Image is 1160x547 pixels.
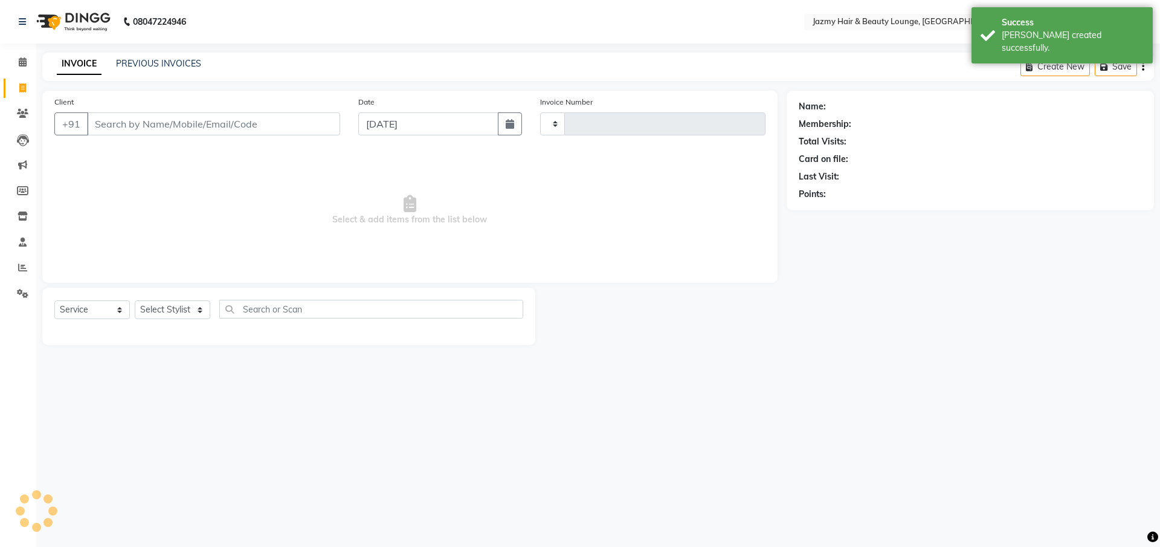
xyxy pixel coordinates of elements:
input: Search by Name/Mobile/Email/Code [87,112,340,135]
input: Search or Scan [219,300,523,319]
label: Date [358,97,375,108]
div: Points: [799,188,826,201]
div: Bill created successfully. [1002,29,1144,54]
img: logo [31,5,114,39]
button: Save [1095,57,1137,76]
a: PREVIOUS INVOICES [116,58,201,69]
button: +91 [54,112,88,135]
div: Name: [799,100,826,113]
div: Last Visit: [799,170,839,183]
div: Total Visits: [799,135,846,148]
div: Success [1002,16,1144,29]
span: Select & add items from the list below [54,150,765,271]
label: Client [54,97,74,108]
b: 08047224946 [133,5,186,39]
button: Create New [1020,57,1090,76]
a: INVOICE [57,53,101,75]
div: Card on file: [799,153,848,166]
label: Invoice Number [540,97,593,108]
div: Membership: [799,118,851,131]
